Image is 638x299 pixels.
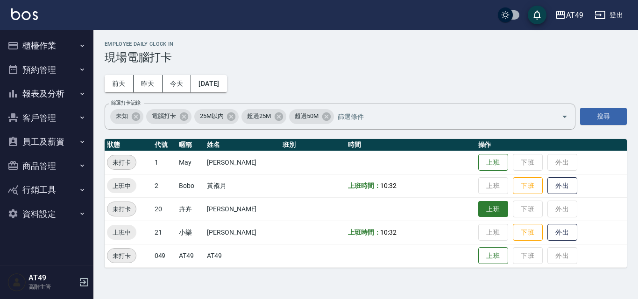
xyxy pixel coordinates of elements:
[152,244,177,267] td: 049
[547,224,577,241] button: 外出
[4,82,90,106] button: 報表及分析
[289,109,334,124] div: 超過50M
[146,111,182,121] span: 電腦打卡
[28,273,76,283] h5: AT49
[107,251,136,261] span: 未打卡
[152,151,177,174] td: 1
[152,221,177,244] td: 21
[110,111,134,121] span: 未知
[107,181,136,191] span: 上班中
[4,106,90,130] button: 客戶管理
[566,9,583,21] div: AT49
[177,221,205,244] td: 小樂
[380,229,397,236] span: 10:32
[111,99,141,106] label: 篩選打卡記錄
[163,75,191,92] button: 今天
[205,221,280,244] td: [PERSON_NAME]
[191,75,227,92] button: [DATE]
[110,109,143,124] div: 未知
[205,244,280,267] td: AT49
[107,204,136,214] span: 未打卡
[177,174,205,197] td: Bobo
[177,151,205,174] td: May
[4,178,90,202] button: 行銷工具
[528,6,546,24] button: save
[557,109,572,124] button: Open
[4,202,90,226] button: 資料設定
[513,177,543,195] button: 下班
[4,58,90,82] button: 預約管理
[152,174,177,197] td: 2
[348,182,381,189] b: 上班時間：
[7,273,26,292] img: Person
[105,41,627,47] h2: Employee Daily Clock In
[4,34,90,58] button: 櫃檯作業
[346,139,476,151] th: 時間
[177,244,205,267] td: AT49
[28,283,76,291] p: 高階主管
[4,154,90,178] button: 商品管理
[11,8,38,20] img: Logo
[105,139,152,151] th: 狀態
[478,154,508,171] button: 上班
[152,197,177,221] td: 20
[289,111,324,121] span: 超過50M
[107,158,136,167] span: 未打卡
[4,130,90,154] button: 員工及薪資
[380,182,397,189] span: 10:32
[241,109,286,124] div: 超過25M
[335,108,545,125] input: 篩選條件
[205,139,280,151] th: 姓名
[105,75,134,92] button: 前天
[580,108,627,125] button: 搜尋
[205,174,280,197] td: 黃褓月
[205,197,280,221] td: [PERSON_NAME]
[280,139,345,151] th: 班別
[146,109,191,124] div: 電腦打卡
[478,201,508,217] button: 上班
[348,229,381,236] b: 上班時間：
[476,139,627,151] th: 操作
[105,51,627,64] h3: 現場電腦打卡
[107,228,136,237] span: 上班中
[205,151,280,174] td: [PERSON_NAME]
[152,139,177,151] th: 代號
[177,197,205,221] td: 卉卉
[547,177,577,195] button: 外出
[591,7,627,24] button: 登出
[194,109,239,124] div: 25M以內
[194,111,229,121] span: 25M以內
[551,6,587,25] button: AT49
[478,247,508,264] button: 上班
[241,111,276,121] span: 超過25M
[134,75,163,92] button: 昨天
[513,224,543,241] button: 下班
[177,139,205,151] th: 暱稱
